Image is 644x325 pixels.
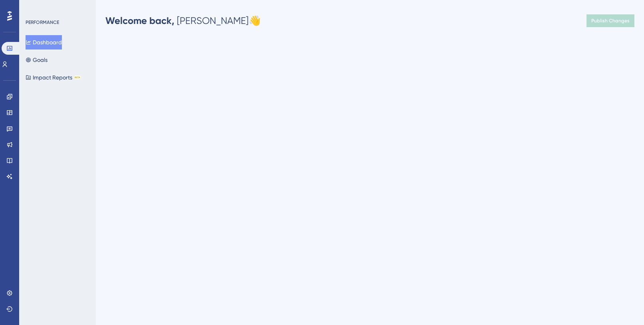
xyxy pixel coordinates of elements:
[105,14,261,27] div: [PERSON_NAME] 👋
[26,70,81,85] button: Impact ReportsBETA
[26,19,59,26] div: PERFORMANCE
[587,14,634,27] button: Publish Changes
[74,75,81,79] div: BETA
[105,15,174,26] span: Welcome back,
[591,18,630,24] span: Publish Changes
[26,35,62,50] button: Dashboard
[26,53,48,67] button: Goals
